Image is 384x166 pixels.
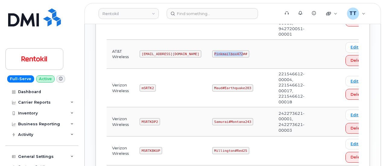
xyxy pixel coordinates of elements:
[273,107,317,136] td: 242273621-00001, 242273621-00003
[345,152,370,163] button: Delete
[345,55,370,66] button: Delete
[212,84,253,92] code: Maud#Earthquake203
[349,10,357,17] span: TT
[167,8,258,19] input: Find something...
[212,118,253,125] code: Samurai#Montana243
[351,154,364,160] span: Delete
[345,76,364,86] a: Edit
[322,8,342,20] div: Quicklinks
[358,140,379,161] iframe: Messenger Launcher
[140,84,156,92] code: mSRTK2
[345,139,364,149] a: Edit
[351,92,364,97] span: Delete
[345,42,364,53] a: Edit
[140,50,201,58] code: [EMAIL_ADDRESS][DOMAIN_NAME]
[351,125,364,131] span: Delete
[345,123,370,134] button: Delete
[345,89,370,100] button: Delete
[212,147,249,154] code: Millington#Red25
[140,118,160,125] code: MSRTKDP2
[140,147,162,154] code: MSRTKBKUP
[107,40,134,69] td: AT&T Wireless
[343,8,370,20] div: Travis Tedesco
[212,50,249,58] code: Pinkmailbox472##
[107,69,134,107] td: Verizon Wireless
[107,107,134,136] td: Verizon Wireless
[345,110,364,120] a: Edit
[273,69,317,107] td: 221546612-00004, 221546612-00017, 221546612-00018
[107,136,134,165] td: Verizon Wireless
[99,8,159,19] a: Rentokil
[351,58,364,63] span: Delete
